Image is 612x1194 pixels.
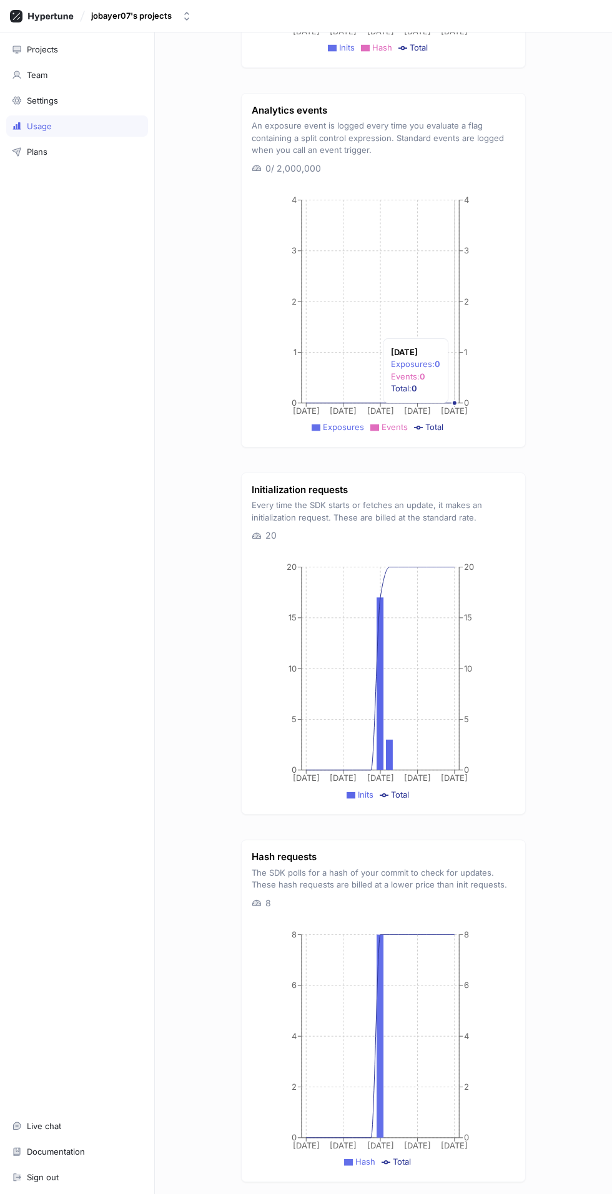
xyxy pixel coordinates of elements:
[27,1147,85,1157] div: Documentation
[252,867,515,891] p: The SDK polls for a hash of your commit to check for updates. These hash requests are billed at a...
[6,1141,148,1162] a: Documentation
[252,120,515,157] p: An exposure event is logged every time you evaluate a flag containing a split control expression....
[252,499,515,524] p: Every time the SDK starts or fetches an update, it makes an initialization request. These are bil...
[6,64,148,86] a: Team
[265,529,277,542] p: 20
[367,405,394,415] tspan: [DATE]
[464,1132,469,1142] tspan: 0
[6,141,148,162] a: Plans
[6,90,148,111] a: Settings
[464,562,474,572] tspan: 20
[293,1140,320,1150] tspan: [DATE]
[292,980,297,990] tspan: 6
[330,1140,357,1150] tspan: [DATE]
[265,896,271,909] p: 8
[355,1157,375,1167] span: Hash
[27,1121,61,1131] div: Live chat
[464,1030,469,1040] tspan: 4
[6,39,148,60] a: Projects
[265,162,321,175] p: 0 / 2,000,000
[292,1030,297,1040] tspan: 4
[404,26,431,36] tspan: [DATE]
[382,422,408,432] span: Events
[330,26,357,36] tspan: [DATE]
[464,612,472,622] tspan: 15
[292,1132,297,1142] tspan: 0
[293,26,320,36] tspan: [DATE]
[464,195,469,205] tspan: 4
[252,850,515,864] p: Hash requests
[441,773,468,783] tspan: [DATE]
[323,422,364,432] span: Exposures
[6,115,148,137] a: Usage
[292,765,297,775] tspan: 0
[464,346,467,356] tspan: 1
[252,104,515,118] p: Analytics events
[404,1140,431,1150] tspan: [DATE]
[330,773,357,783] tspan: [DATE]
[252,483,515,497] p: Initialization requests
[294,346,297,356] tspan: 1
[292,296,297,306] tspan: 2
[292,1081,297,1091] tspan: 2
[464,980,469,990] tspan: 6
[86,6,197,26] button: jobayer07's projects
[330,405,357,415] tspan: [DATE]
[292,245,297,255] tspan: 3
[441,1140,468,1150] tspan: [DATE]
[27,1172,59,1182] div: Sign out
[393,1157,411,1167] span: Total
[27,95,58,105] div: Settings
[293,405,320,415] tspan: [DATE]
[367,26,394,36] tspan: [DATE]
[27,147,47,157] div: Plans
[425,422,443,432] span: Total
[292,398,297,408] tspan: 0
[289,612,297,622] tspan: 15
[27,121,52,131] div: Usage
[441,26,468,36] tspan: [DATE]
[464,296,469,306] tspan: 2
[292,714,297,724] tspan: 5
[464,398,469,408] tspan: 0
[404,773,431,783] tspan: [DATE]
[27,44,58,54] div: Projects
[293,773,320,783] tspan: [DATE]
[464,929,469,939] tspan: 8
[464,245,469,255] tspan: 3
[287,562,297,572] tspan: 20
[367,773,394,783] tspan: [DATE]
[292,929,297,939] tspan: 8
[410,42,428,52] span: Total
[404,405,431,415] tspan: [DATE]
[27,70,47,80] div: Team
[441,405,468,415] tspan: [DATE]
[339,42,355,52] span: Inits
[289,663,297,673] tspan: 10
[91,11,172,21] div: jobayer07's projects
[464,765,469,775] tspan: 0
[391,790,409,800] span: Total
[292,195,297,205] tspan: 4
[367,1140,394,1150] tspan: [DATE]
[464,1081,469,1091] tspan: 2
[464,663,472,673] tspan: 10
[464,714,469,724] tspan: 5
[372,42,392,52] span: Hash
[358,790,373,800] span: Inits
